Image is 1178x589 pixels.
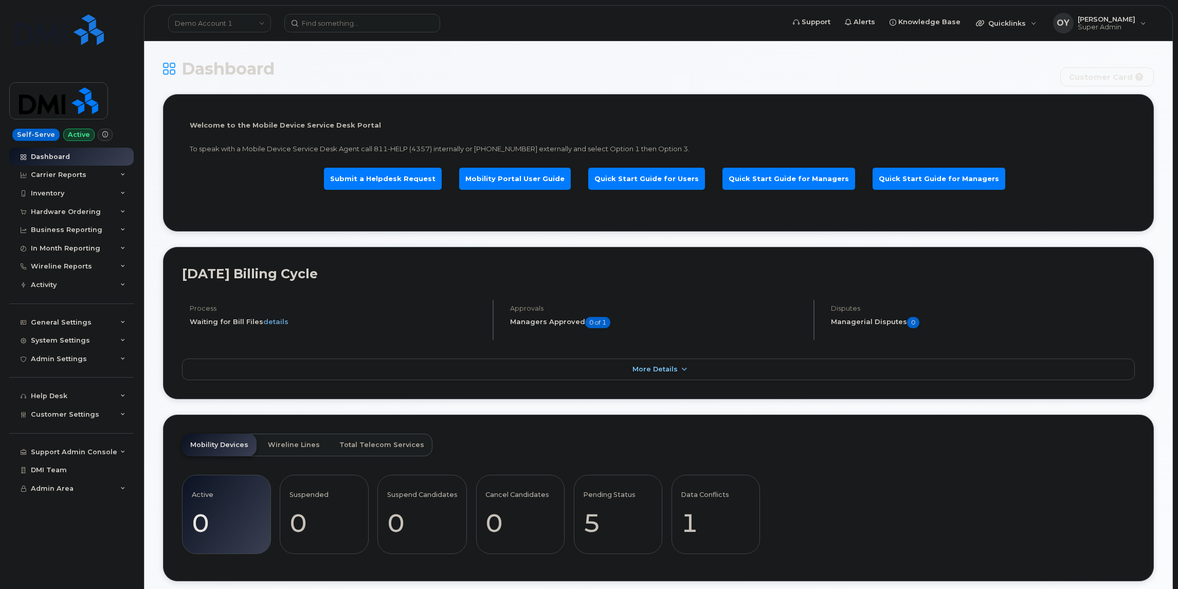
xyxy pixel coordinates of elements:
[585,317,610,328] span: 0 of 1
[681,480,750,548] a: Data Conflicts 1
[263,317,288,326] a: details
[583,480,653,548] a: Pending Status 5
[1060,67,1154,86] button: Customer Card
[331,434,432,456] a: Total Telecom Services
[192,480,261,548] a: Active 0
[163,60,1055,78] h1: Dashboard
[831,317,1135,328] h5: Managerial Disputes
[260,434,328,456] a: Wireline Lines
[831,305,1135,312] h4: Disputes
[873,168,1005,190] a: Quick Start Guide for Managers
[190,144,1127,154] p: To speak with a Mobile Device Service Desk Agent call 811-HELP (4357) internally or [PHONE_NUMBER...
[190,120,1127,130] p: Welcome to the Mobile Device Service Desk Portal
[182,434,257,456] a: Mobility Devices
[907,317,919,328] span: 0
[387,480,458,548] a: Suspend Candidates 0
[722,168,855,190] a: Quick Start Guide for Managers
[485,480,555,548] a: Cancel Candidates 0
[190,305,484,312] h4: Process
[459,168,571,190] a: Mobility Portal User Guide
[632,365,678,373] span: More Details
[289,480,359,548] a: Suspended 0
[324,168,442,190] a: Submit a Helpdesk Request
[190,317,484,327] li: Waiting for Bill Files
[510,305,804,312] h4: Approvals
[588,168,705,190] a: Quick Start Guide for Users
[510,317,804,328] h5: Managers Approved
[182,266,1135,281] h2: [DATE] Billing Cycle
